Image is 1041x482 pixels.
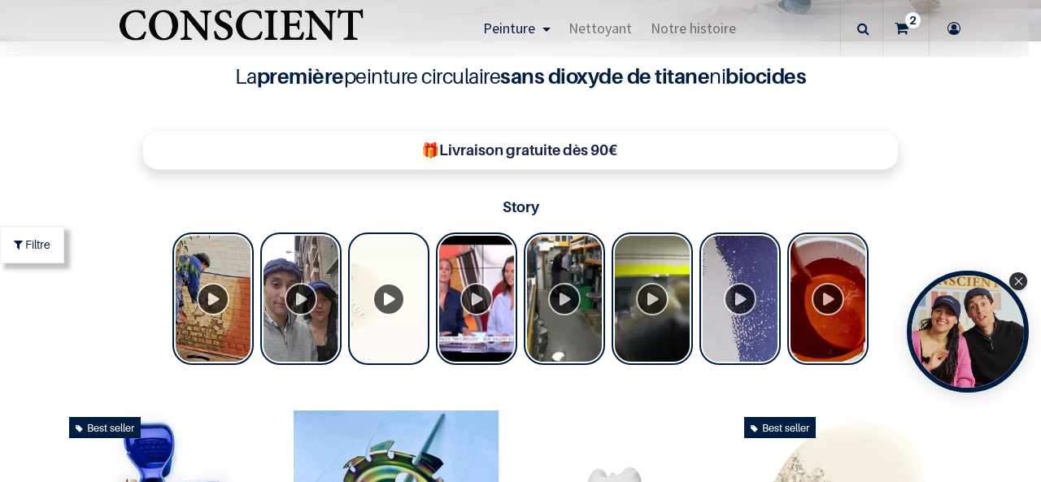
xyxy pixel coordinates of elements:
[725,63,806,89] b: biocides
[483,19,535,37] span: Peinture
[907,271,1029,393] div: Open Tolstoy
[568,19,632,37] span: Nettoyant
[421,141,617,158] b: 🎁Livraison gratuite dès 90€
[172,232,869,368] div: Tolstoy Stories
[907,271,1029,393] div: Open Tolstoy widget
[195,61,846,92] h4: La peinture circulaire ni
[651,19,736,37] span: Notre histoire
[257,63,344,89] b: première
[500,63,709,89] b: sans dioxyde de titane
[905,12,921,28] sup: 2
[69,417,141,438] div: Best seller
[25,236,50,253] span: Filtre
[744,417,816,438] div: Best seller
[907,271,1029,393] div: Tolstoy bubble widget
[1009,272,1027,290] div: Close Tolstoy widget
